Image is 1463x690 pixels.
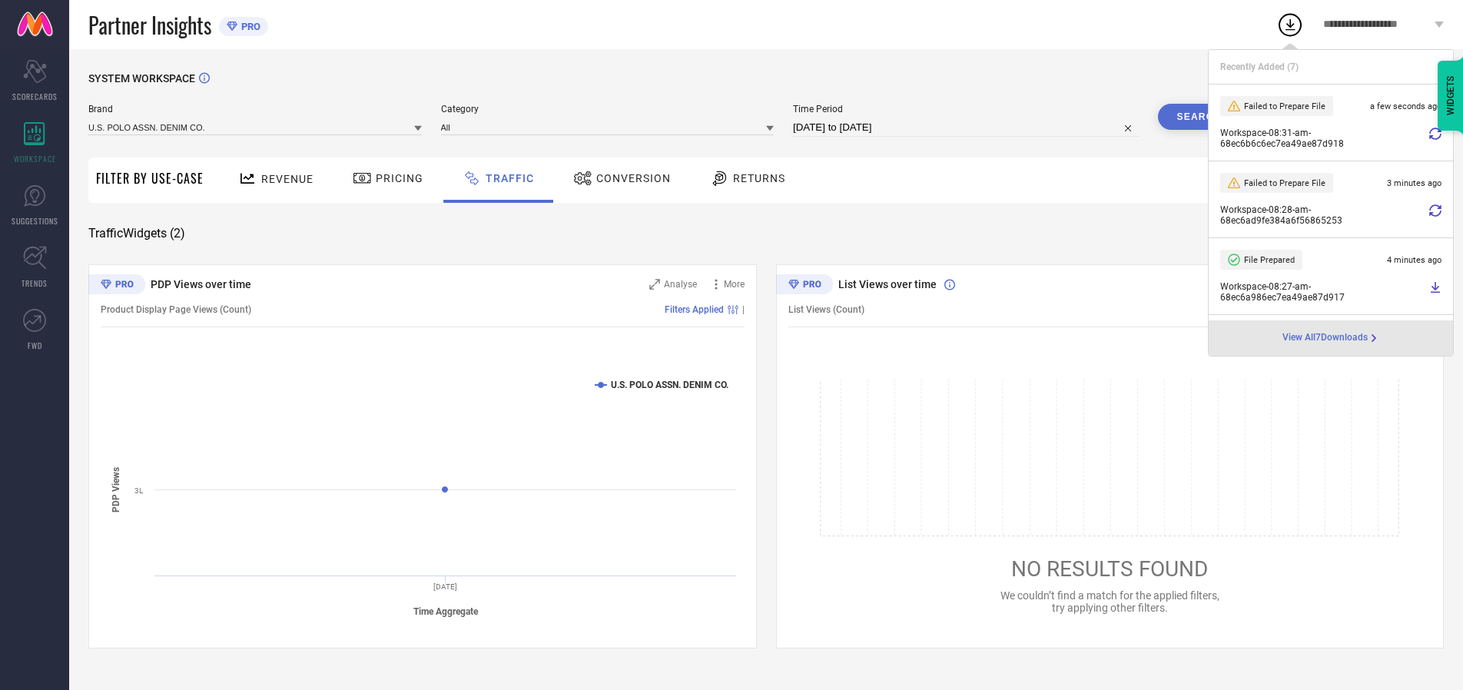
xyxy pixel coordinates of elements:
[1387,178,1441,188] span: 3 minutes ago
[1282,332,1380,344] a: View All7Downloads
[28,340,42,351] span: FWD
[14,153,56,164] span: WORKSPACE
[12,215,58,227] span: SUGGESTIONS
[1220,281,1425,303] span: Workspace - 08:27-am - 68ec6a986ec7ea49ae87d917
[486,172,534,184] span: Traffic
[1220,204,1425,226] span: Workspace - 08:28-am - 68ec6ad9fe384a6f56865253
[1220,61,1299,72] span: Recently Added ( 7 )
[111,466,121,512] tspan: PDP Views
[12,91,58,102] span: SCORECARDS
[1370,101,1441,111] span: a few seconds ago
[649,279,660,290] svg: Zoom
[788,304,864,315] span: List Views (Count)
[1000,589,1219,614] span: We couldn’t find a match for the applied filters, try applying other filters.
[1387,255,1441,265] span: 4 minutes ago
[664,279,697,290] span: Analyse
[1220,128,1425,149] span: Workspace - 08:31-am - 68ec6b6c6ec7ea49ae87d918
[101,304,251,315] span: Product Display Page Views (Count)
[793,118,1139,137] input: Select time period
[96,169,204,187] span: Filter By Use-Case
[237,21,260,32] span: PRO
[838,278,937,290] span: List Views over time
[88,274,145,297] div: Premium
[1282,332,1380,344] div: Open download page
[441,104,775,114] span: Category
[1429,281,1441,303] a: Download
[88,226,185,241] span: Traffic Widgets ( 2 )
[88,72,195,85] span: SYSTEM WORKSPACE
[1282,332,1368,344] span: View All 7 Downloads
[724,279,745,290] span: More
[433,582,457,591] text: [DATE]
[1011,556,1208,582] span: NO RESULTS FOUND
[1429,204,1441,226] div: Retry
[665,304,724,315] span: Filters Applied
[1158,104,1241,130] button: Search
[1276,11,1304,38] div: Open download list
[1244,255,1295,265] span: File Prepared
[733,172,785,184] span: Returns
[134,486,144,495] text: 3L
[413,606,479,617] tspan: Time Aggregate
[1429,128,1441,149] div: Retry
[611,380,728,390] text: U.S. POLO ASSN. DENIM CO.
[88,104,422,114] span: Brand
[793,104,1139,114] span: Time Period
[1244,101,1325,111] span: Failed to Prepare File
[742,304,745,315] span: |
[151,278,251,290] span: PDP Views over time
[261,173,313,185] span: Revenue
[22,277,48,289] span: TRENDS
[88,9,211,41] span: Partner Insights
[596,172,671,184] span: Conversion
[1244,178,1325,188] span: Failed to Prepare File
[376,172,423,184] span: Pricing
[776,274,833,297] div: Premium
